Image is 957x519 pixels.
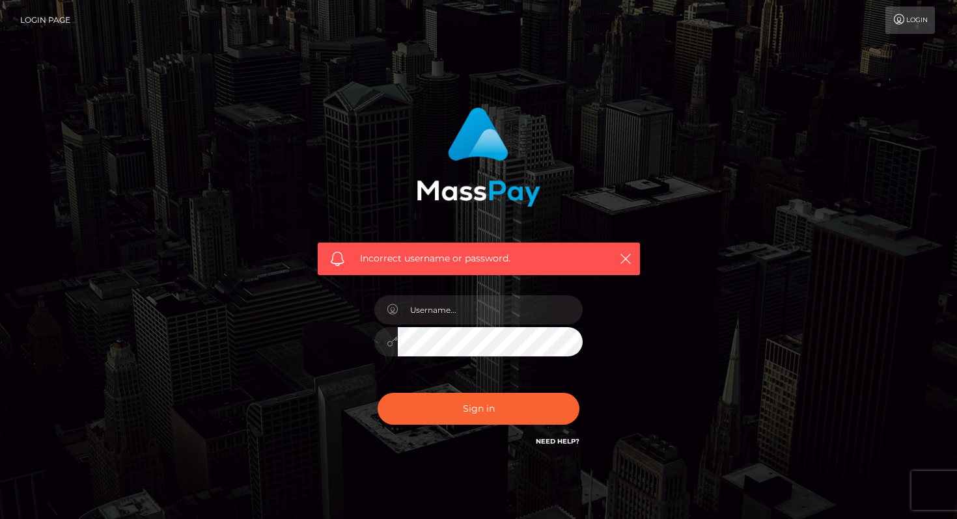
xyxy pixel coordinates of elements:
[360,252,598,265] span: Incorrect username or password.
[417,107,540,207] img: MassPay Login
[536,437,579,446] a: Need Help?
[20,7,70,34] a: Login Page
[378,393,579,425] button: Sign in
[885,7,935,34] a: Login
[398,295,583,325] input: Username...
